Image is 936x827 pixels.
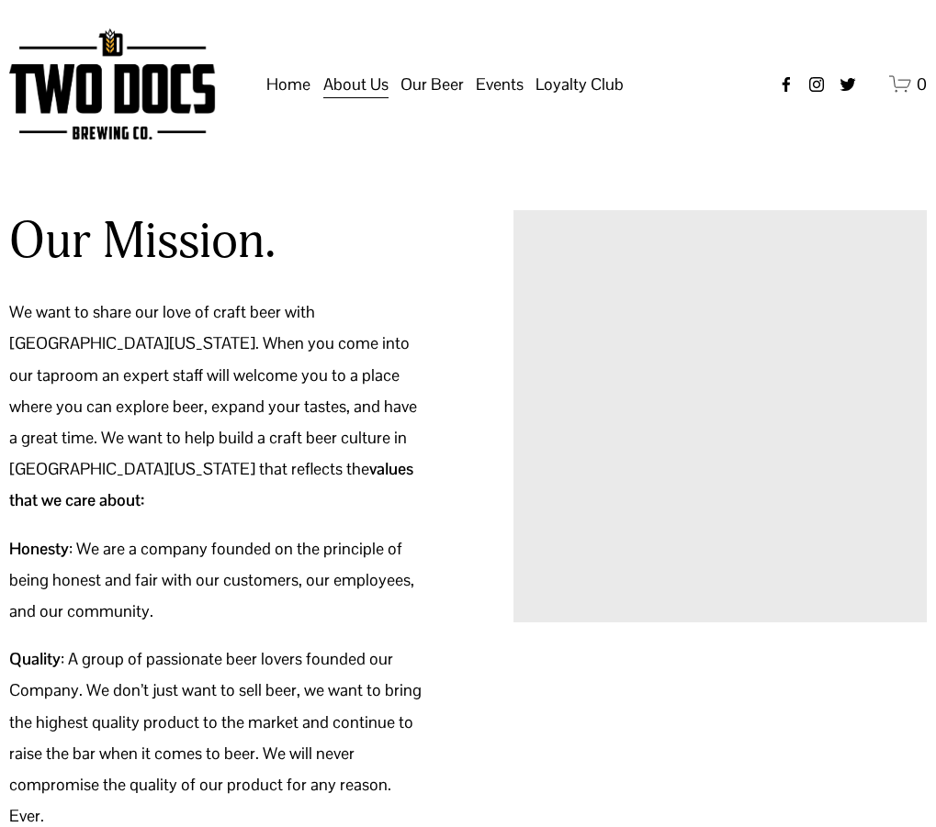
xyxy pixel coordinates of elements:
a: twitter-unauth [839,75,857,94]
a: 0 items in cart [889,73,927,95]
span: Loyalty Club [536,69,624,100]
span: About Us [323,69,389,100]
span: 0 [917,73,927,95]
a: folder dropdown [476,67,524,102]
strong: Honesty [9,538,69,559]
a: folder dropdown [536,67,624,102]
p: : We are a company founded on the principle of being honest and fair with our customers, our empl... [9,533,422,628]
img: Two Docs Brewing Co. [9,28,215,140]
strong: Quality [9,648,61,669]
a: folder dropdown [400,67,464,102]
p: We want to share our love of craft beer with [GEOGRAPHIC_DATA][US_STATE]. When you come into our ... [9,296,422,516]
span: Our Beer [400,69,464,100]
a: Home [266,67,310,102]
h2: Our Mission. [9,210,276,272]
span: Events [476,69,524,100]
a: folder dropdown [323,67,389,102]
a: Facebook [777,75,795,94]
a: instagram-unauth [807,75,826,94]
